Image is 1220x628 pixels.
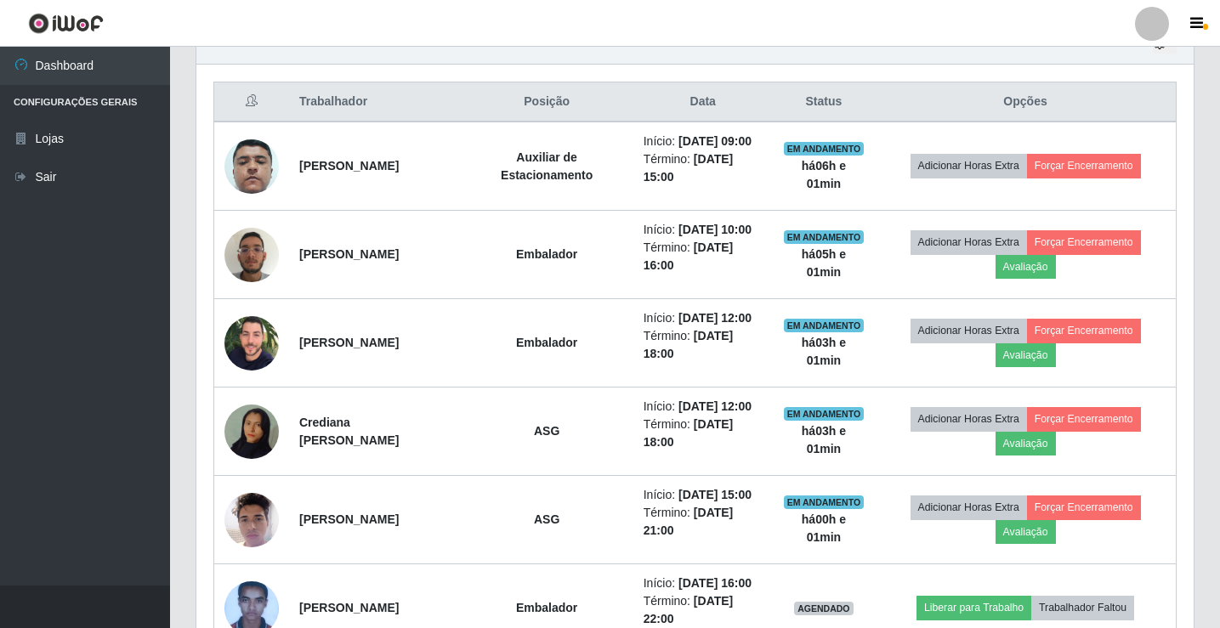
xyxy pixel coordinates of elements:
strong: ASG [534,512,559,526]
li: Término: [644,416,763,451]
button: Forçar Encerramento [1027,495,1141,519]
button: Trabalhador Faltou [1031,596,1134,620]
strong: há 03 h e 01 min [802,424,846,455]
strong: Auxiliar de Estacionamento [501,150,593,182]
strong: há 06 h e 01 min [802,159,846,190]
strong: [PERSON_NAME] [299,247,399,261]
time: [DATE] 12:00 [678,399,752,413]
li: Início: [644,221,763,239]
button: Forçar Encerramento [1027,407,1141,431]
img: 1759156962490.jpeg [224,218,279,291]
li: Início: [644,574,763,592]
time: [DATE] 09:00 [678,134,752,148]
button: Avaliação [996,343,1056,367]
button: Adicionar Horas Extra [911,319,1027,342]
img: 1725546046209.jpeg [224,484,279,556]
button: Adicionar Horas Extra [911,230,1027,254]
strong: [PERSON_NAME] [299,159,399,173]
button: Avaliação [996,255,1056,279]
li: Término: [644,592,763,628]
li: Término: [644,504,763,540]
li: Início: [644,309,763,327]
button: Adicionar Horas Extra [911,495,1027,519]
li: Início: [644,486,763,504]
strong: ASG [534,424,559,438]
time: [DATE] 12:00 [678,311,752,325]
span: EM ANDAMENTO [784,495,865,509]
span: AGENDADO [794,602,854,615]
button: Adicionar Horas Extra [911,407,1027,431]
th: Posição [461,82,633,122]
button: Avaliação [996,432,1056,455]
span: EM ANDAMENTO [784,407,865,421]
strong: Embalador [516,336,577,349]
img: 1697820743955.jpeg [224,118,279,215]
strong: Embalador [516,601,577,614]
strong: [PERSON_NAME] [299,512,399,526]
th: Data [633,82,773,122]
img: CoreUI Logo [28,13,104,34]
li: Início: [644,133,763,150]
time: [DATE] 15:00 [678,488,752,501]
li: Início: [644,398,763,416]
time: [DATE] 16:00 [678,576,752,590]
button: Forçar Encerramento [1027,319,1141,342]
span: EM ANDAMENTO [784,319,865,332]
li: Término: [644,239,763,274]
button: Forçar Encerramento [1027,154,1141,178]
th: Status [773,82,875,122]
strong: Embalador [516,247,577,261]
th: Opções [875,82,1176,122]
span: EM ANDAMENTO [784,230,865,244]
strong: há 00 h e 01 min [802,512,846,544]
button: Avaliação [996,520,1056,544]
img: 1755289367859.jpeg [224,383,279,480]
th: Trabalhador [289,82,461,122]
button: Forçar Encerramento [1027,230,1141,254]
button: Adicionar Horas Extra [911,154,1027,178]
strong: há 03 h e 01 min [802,336,846,367]
strong: Crediana [PERSON_NAME] [299,416,399,447]
span: EM ANDAMENTO [784,142,865,156]
button: Liberar para Trabalho [916,596,1031,620]
time: [DATE] 10:00 [678,223,752,236]
li: Término: [644,327,763,363]
strong: [PERSON_NAME] [299,336,399,349]
li: Término: [644,150,763,186]
strong: há 05 h e 01 min [802,247,846,279]
strong: [PERSON_NAME] [299,601,399,614]
img: 1683118670739.jpeg [224,309,279,376]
